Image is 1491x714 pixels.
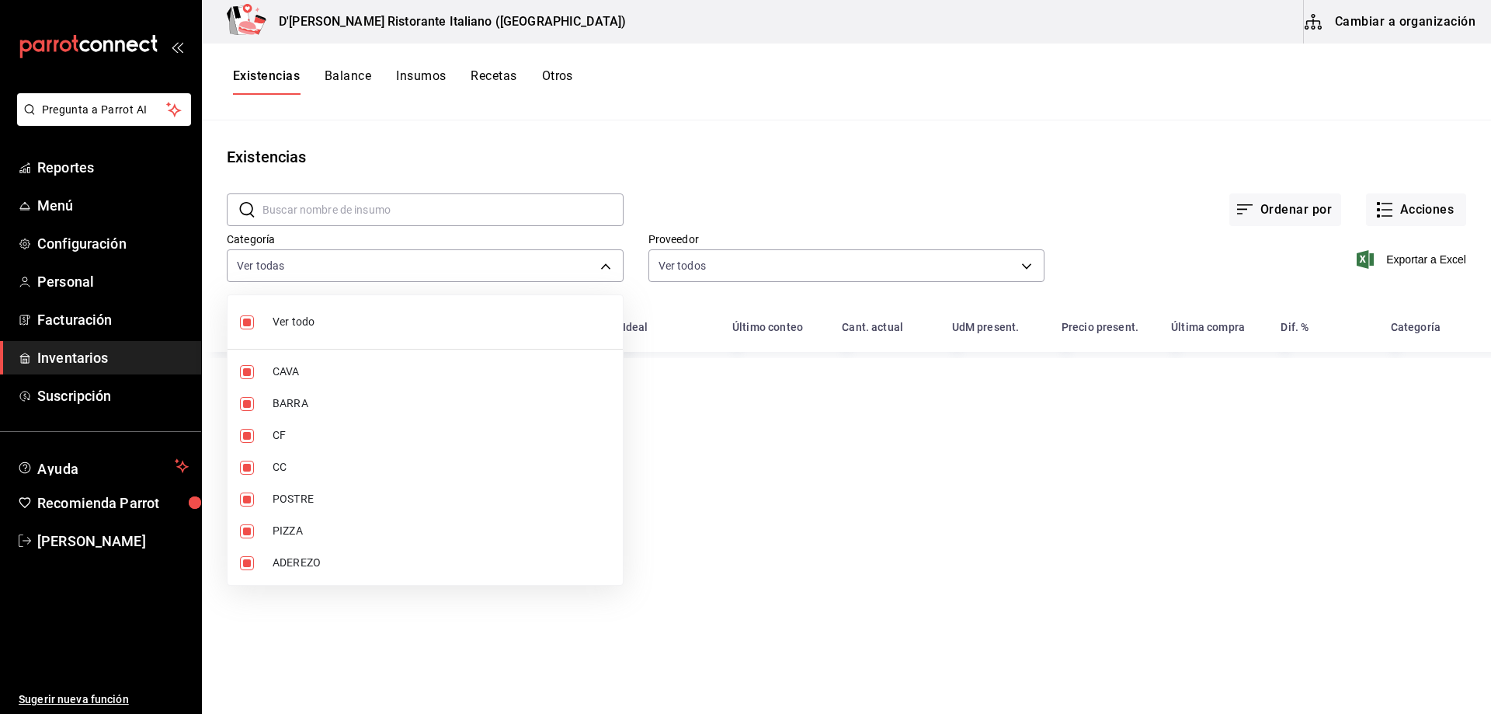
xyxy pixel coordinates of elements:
span: CAVA [273,364,610,380]
span: PIZZA [273,523,610,539]
span: ADEREZO [273,555,610,571]
span: CF [273,427,610,444]
span: POSTRE [273,491,610,507]
span: BARRA [273,395,610,412]
span: Ver todo [273,314,610,330]
span: CC [273,459,610,475]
